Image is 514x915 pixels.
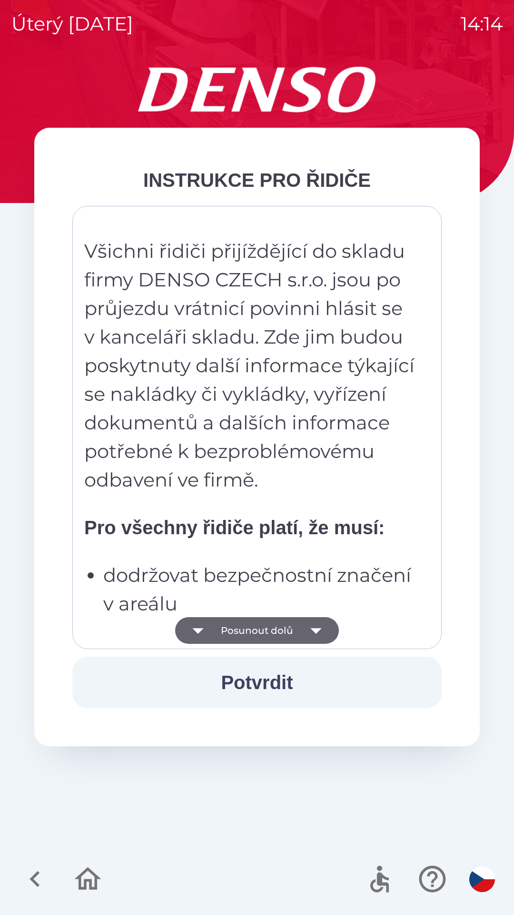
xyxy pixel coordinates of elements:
p: 14:14 [461,10,503,38]
strong: Pro všechny řidiče platí, že musí: [84,517,385,538]
p: dodržovat bezpečnostní značení v areálu [103,561,416,618]
img: Logo [34,67,480,112]
p: Všichni řidiči přijíždějící do skladu firmy DENSO CZECH s.r.o. jsou po průjezdu vrátnicí povinni ... [84,237,416,494]
button: Potvrdit [72,657,442,708]
button: Posunout dolů [175,617,339,644]
div: INSTRUKCE PRO ŘIDIČE [72,166,442,194]
p: úterý [DATE] [11,10,133,38]
img: cs flag [469,866,495,892]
